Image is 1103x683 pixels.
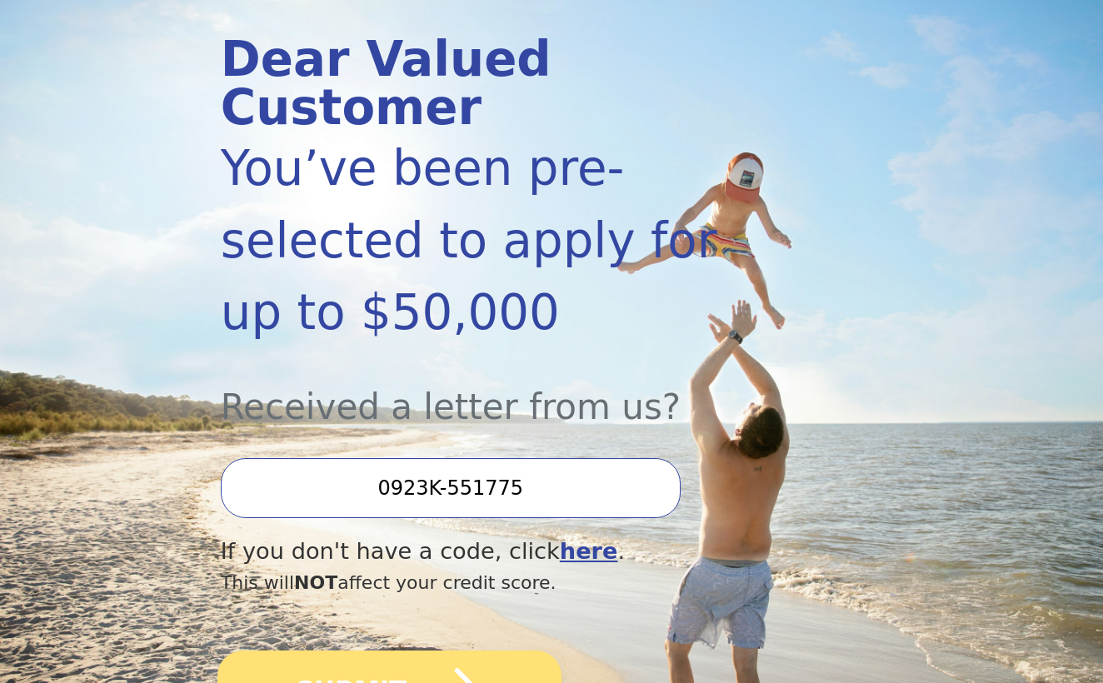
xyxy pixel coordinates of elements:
[221,36,783,132] div: Dear Valued Customer
[221,458,681,518] input: Enter your Offer Code:
[294,572,337,593] span: NOT
[221,132,783,349] div: You’ve been pre-selected to apply for up to $50,000
[560,538,618,564] a: here
[221,349,783,433] div: Received a letter from us?
[221,569,783,596] div: This will affect your credit score.
[221,535,783,569] div: If you don't have a code, click .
